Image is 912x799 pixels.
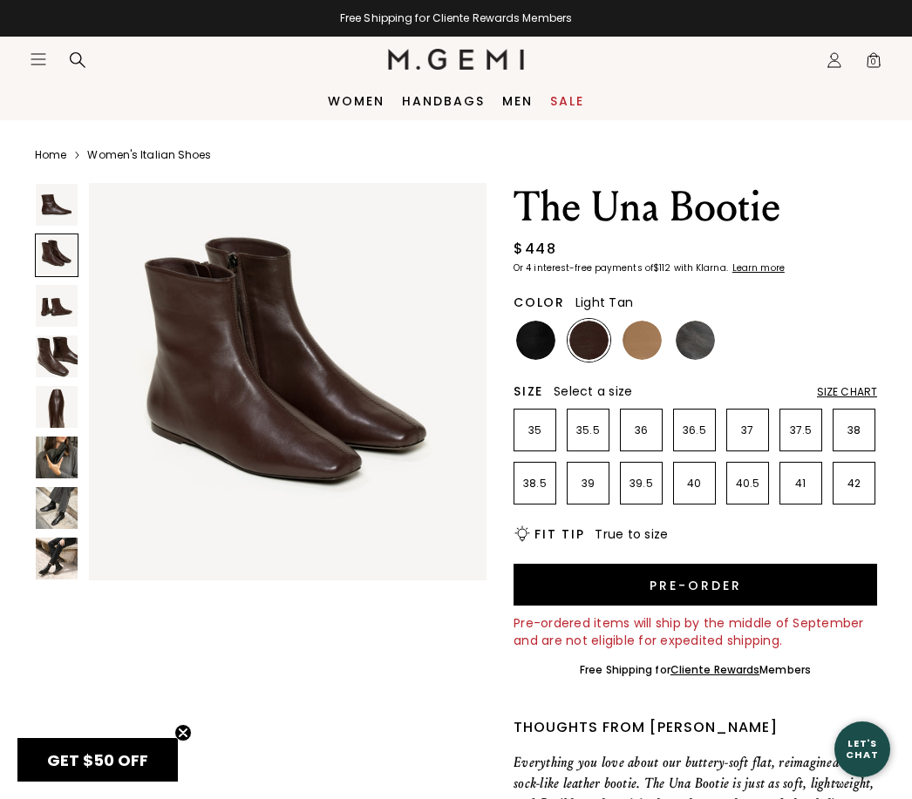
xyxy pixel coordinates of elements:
p: 36.5 [674,423,715,437]
div: $448 [514,239,556,260]
img: The Una Bootie [36,335,78,377]
div: GET $50 OFFClose teaser [17,738,178,782]
p: 39 [568,477,609,491]
div: Size Chart [817,385,877,399]
klarna-placement-style-body: Or 4 interest-free payments of [514,261,653,274]
p: 38 [834,423,875,437]
div: Pre-ordered items will ship by the middle of September and are not eligible for expedited shipping. [514,614,877,649]
span: 0 [865,55,882,72]
img: Gunmetal [676,321,715,360]
img: Black [516,321,555,360]
img: The Una Bootie [89,183,487,580]
a: Learn more [731,263,785,274]
img: Chocolate [569,321,609,360]
img: The Una Bootie [36,285,78,327]
img: M.Gemi [388,49,525,70]
span: Select a size [554,383,632,400]
p: 39.5 [621,477,662,491]
klarna-placement-style-cta: Learn more [732,261,785,274]
a: Men [502,94,533,108]
h2: Color [514,295,565,309]
h2: Size [514,384,543,398]
h1: The Una Bootie [514,183,877,232]
span: GET $50 OFF [47,749,148,771]
img: The Una Bootie [36,386,78,428]
a: Sale [550,94,584,108]
a: Handbags [402,94,485,108]
a: Women's Italian Shoes [87,148,211,162]
div: Free Shipping for Members [580,663,811,677]
button: Pre-order [514,564,877,606]
img: The Una Bootie [36,437,78,478]
p: 37 [727,423,768,437]
img: The Una Bootie [36,184,78,226]
p: 35 [514,423,555,437]
span: True to size [595,525,668,543]
a: Women [328,94,385,108]
klarna-placement-style-body: with Klarna [674,261,731,274]
p: 40.5 [727,477,768,491]
a: Home [35,148,66,162]
div: Let's Chat [834,738,890,760]
img: The Una Bootie [36,538,78,579]
p: 40 [674,477,715,491]
p: 42 [834,477,875,491]
img: Light Tan [623,321,662,360]
button: Open site menu [30,51,47,68]
p: 35.5 [568,423,609,437]
klarna-placement-style-amount: $112 [653,261,670,274]
span: Light Tan [575,294,633,311]
p: 41 [780,477,821,491]
a: Cliente Rewards [670,662,760,677]
button: Close teaser [174,724,192,741]
div: Thoughts from [PERSON_NAME] [514,717,877,738]
h2: Fit Tip [534,527,584,541]
img: The Una Bootie [36,487,78,529]
p: 38.5 [514,477,555,491]
p: 36 [621,423,662,437]
p: 37.5 [780,423,821,437]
